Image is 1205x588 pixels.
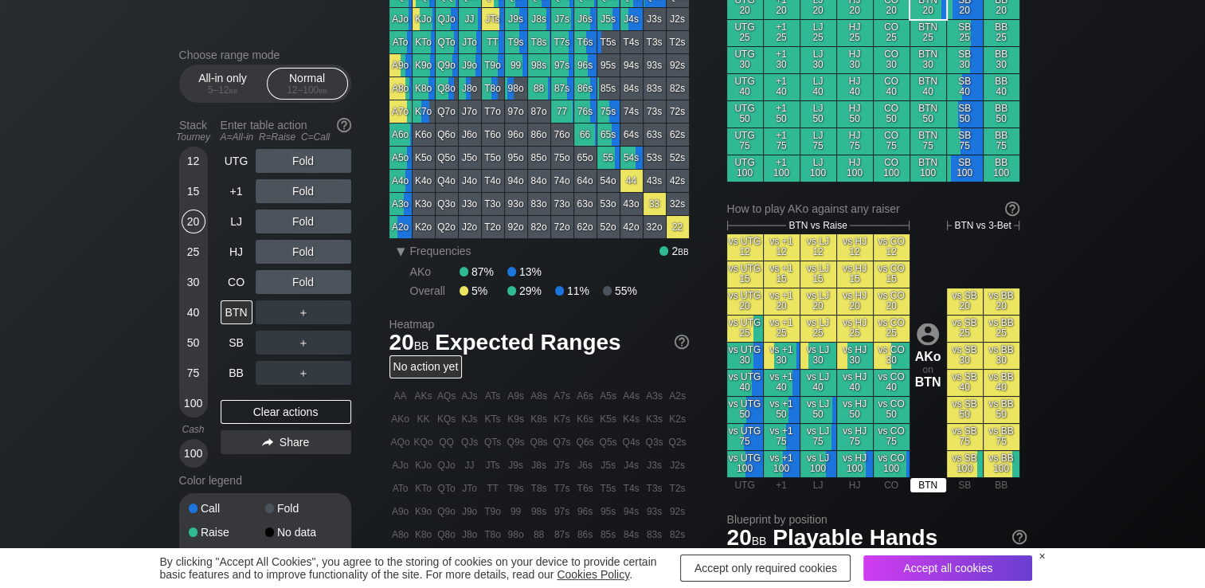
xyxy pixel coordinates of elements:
[221,131,351,143] div: A=All-in R=Raise C=Call
[910,20,946,46] div: BTN 25
[389,123,412,146] div: A6o
[482,31,504,53] div: TT
[874,101,910,127] div: CO 50
[800,155,836,182] div: LJ 100
[221,179,252,203] div: +1
[459,170,481,192] div: J4o
[505,8,527,30] div: J9s
[256,361,351,385] div: ＋
[229,84,238,96] span: bb
[910,155,946,182] div: BTN 100
[984,370,1019,396] div: vs BB 40
[837,128,873,155] div: HJ 75
[182,149,205,173] div: 12
[574,193,597,215] div: 63o
[182,240,205,264] div: 25
[947,343,983,369] div: vs SB 30
[256,300,351,324] div: ＋
[482,100,504,123] div: T7o
[837,261,873,288] div: vs HJ 15
[874,343,910,369] div: vs CO 30
[620,8,643,30] div: J4s
[274,84,341,96] div: 12 – 100
[800,20,836,46] div: LJ 25
[863,555,1032,581] div: Accept all cookies
[947,370,983,396] div: vs SB 40
[182,210,205,233] div: 20
[459,77,481,100] div: J8o
[505,216,527,238] div: 92o
[597,31,620,53] div: T5s
[603,284,637,297] div: 55%
[910,128,946,155] div: BTN 75
[413,123,435,146] div: K6o
[620,170,643,192] div: 44
[389,318,689,331] h2: Heatmap
[555,284,603,297] div: 11%
[667,147,689,169] div: 52s
[910,47,946,73] div: BTN 30
[173,112,214,149] div: Stack
[837,288,873,315] div: vs HJ 20
[505,31,527,53] div: T9s
[727,202,1019,215] div: How to play AKo against any raiser
[557,568,629,581] a: Cookies Policy
[644,31,666,53] div: T3s
[436,216,458,238] div: Q2o
[800,316,836,342] div: vs LJ 25
[551,123,573,146] div: 76o
[574,123,597,146] div: 66
[528,31,550,53] div: T8s
[436,170,458,192] div: Q4o
[221,331,252,355] div: SB
[727,128,763,155] div: UTG 75
[574,216,597,238] div: 62o
[256,210,351,233] div: Fold
[644,100,666,123] div: 73s
[727,261,763,288] div: vs UTG 15
[764,20,800,46] div: +1 25
[727,20,763,46] div: UTG 25
[574,31,597,53] div: T6s
[678,245,688,257] span: bb
[574,100,597,123] div: 76s
[482,123,504,146] div: T6o
[764,234,800,261] div: vs +1 12
[482,54,504,76] div: T9o
[1039,550,1045,563] div: ×
[528,8,550,30] div: J8s
[727,343,763,369] div: vs UTG 30
[436,100,458,123] div: Q7o
[551,77,573,100] div: 87s
[727,101,763,127] div: UTG 50
[182,441,205,465] div: 100
[182,270,205,294] div: 30
[459,31,481,53] div: JTo
[410,265,460,278] div: AKo
[389,355,463,378] div: No action yet
[800,234,836,261] div: vs LJ 12
[265,527,342,538] div: No data
[574,170,597,192] div: 64o
[837,316,873,342] div: vs HJ 25
[459,123,481,146] div: J6o
[551,147,573,169] div: 75o
[221,300,252,324] div: BTN
[667,123,689,146] div: 62s
[620,123,643,146] div: 64s
[984,316,1019,342] div: vs BB 25
[874,234,910,261] div: vs CO 12
[505,147,527,169] div: 95o
[910,74,946,100] div: BTN 40
[389,385,412,407] div: AA
[221,240,252,264] div: HJ
[459,193,481,215] div: J3o
[505,100,527,123] div: 97o
[482,77,504,100] div: T8o
[413,385,435,407] div: AKs
[837,155,873,182] div: HJ 100
[667,216,689,238] div: 22
[436,8,458,30] div: QJo
[436,54,458,76] div: Q9o
[459,8,481,30] div: JJ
